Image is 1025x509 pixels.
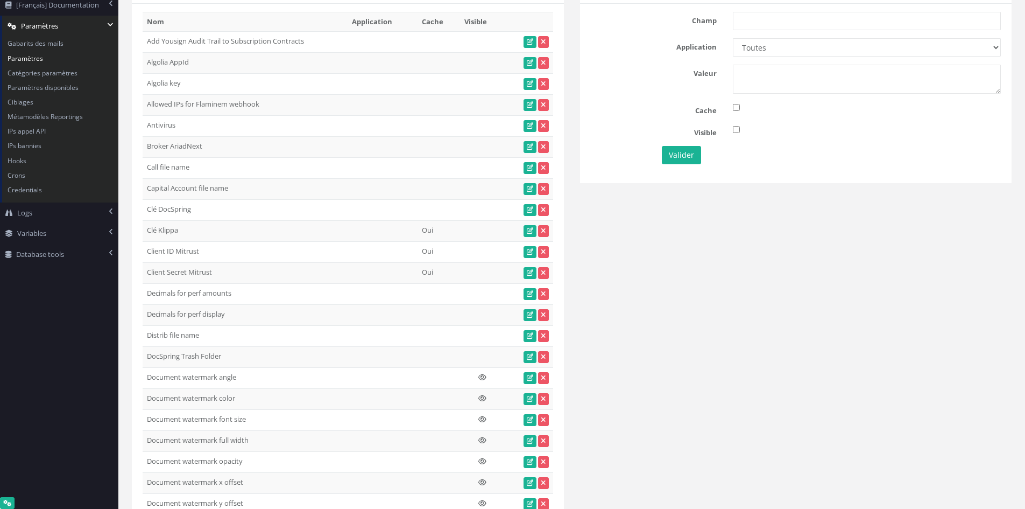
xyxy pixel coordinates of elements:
[16,249,64,259] span: Database tools
[2,95,118,109] a: Ciblages
[2,168,118,183] a: Crons
[143,241,348,262] td: Client ID Mitrust
[460,12,505,32] th: Visible
[2,16,118,37] a: Paramètres
[583,65,725,79] label: Valeur
[418,262,461,283] td: Oui
[143,73,348,94] td: Algolia key
[418,220,461,241] td: Oui
[418,241,461,262] td: Oui
[143,199,348,220] td: Clé DocSpring
[662,146,701,164] button: Valider
[583,12,725,26] label: Champ
[143,409,348,430] td: Document watermark font size
[143,136,348,157] td: Broker AriadNext
[143,94,348,115] td: Allowed IPs for Flaminem webhook
[143,52,348,73] td: Algolia AppId
[143,325,348,346] td: Distrib file name
[143,283,348,304] td: Decimals for perf amounts
[2,124,118,138] a: IPs appel API
[143,367,348,388] td: Document watermark angle
[2,51,118,66] a: Paramètres
[143,262,348,283] td: Client Secret Mitrust
[143,388,348,409] td: Document watermark color
[21,21,58,31] span: Paramètres
[143,304,348,325] td: Decimals for perf display
[2,109,118,124] a: Métamodèles Reportings
[17,228,46,238] span: Variables
[2,138,118,153] a: IPs bannies
[143,220,348,241] td: Clé Klippa
[2,183,118,197] a: Credentials
[2,80,118,95] a: Paramètres disponibles
[583,124,725,138] label: Visible
[143,12,348,32] th: Nom
[2,154,118,168] a: Hooks
[348,12,417,32] th: Application
[583,102,725,116] label: Cache
[17,208,32,218] span: Logs
[143,157,348,178] td: Call file name
[418,12,461,32] th: Cache
[143,472,348,493] td: Document watermark x offset
[143,451,348,472] td: Document watermark opacity
[143,178,348,199] td: Capital Account file name
[2,66,118,80] a: Catégories paramètres
[143,115,348,136] td: Antivirus
[2,36,118,51] a: Gabarits des mails
[143,346,348,367] td: DocSpring Trash Folder
[143,430,348,451] td: Document watermark full width
[583,38,725,52] label: Application
[143,31,348,52] td: Add Yousign Audit Trail to Subscription Contracts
